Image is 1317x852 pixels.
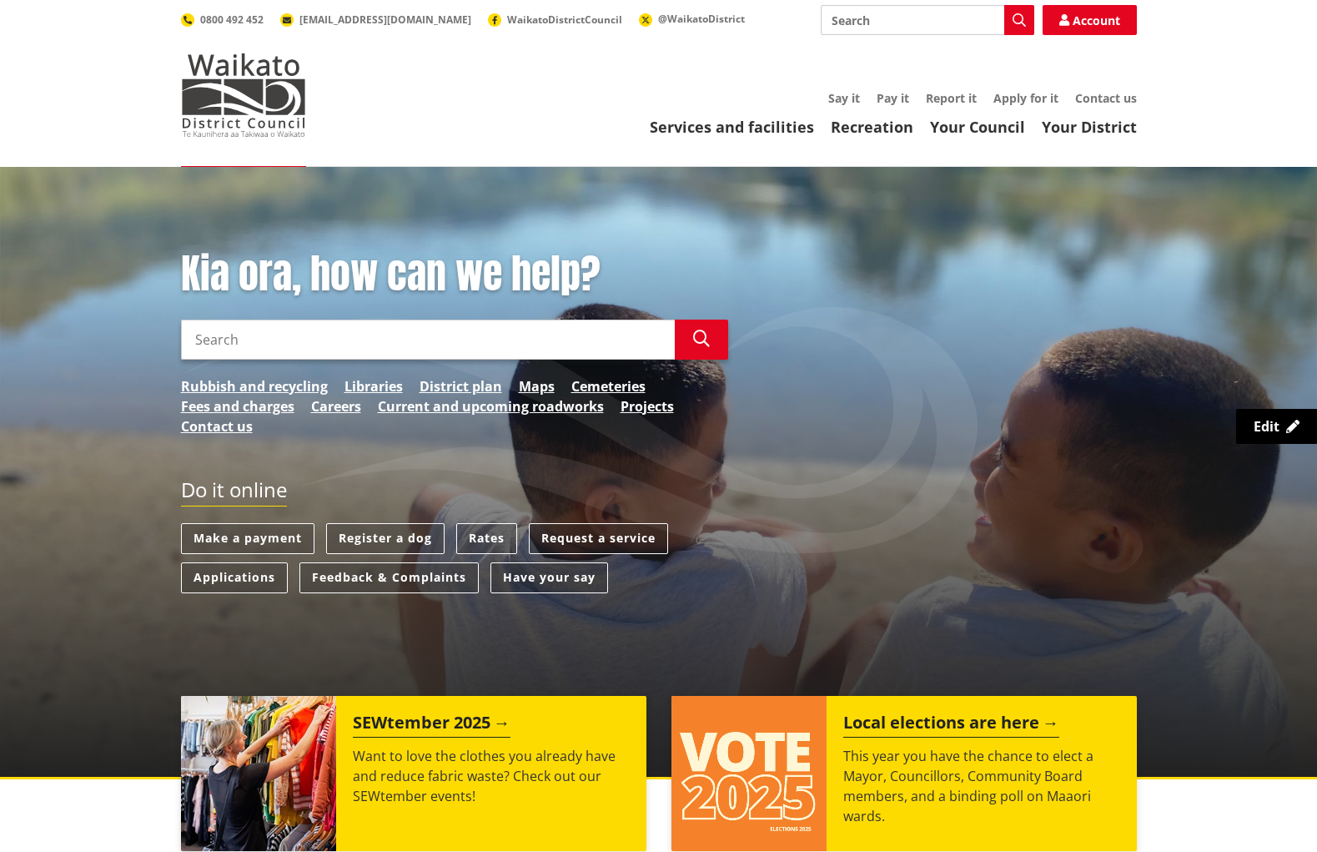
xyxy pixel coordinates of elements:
a: Register a dog [326,523,445,554]
a: Contact us [181,416,253,436]
h1: Kia ora, how can we help? [181,250,728,299]
span: 0800 492 452 [200,13,264,27]
a: Local elections are here This year you have the chance to elect a Mayor, Councillors, Community B... [671,696,1137,851]
a: Current and upcoming roadworks [378,396,604,416]
a: Libraries [344,376,403,396]
h2: SEWtember 2025 [353,713,510,738]
a: Make a payment [181,523,314,554]
a: Maps [519,376,555,396]
input: Search input [821,5,1034,35]
a: Feedback & Complaints [299,562,479,593]
a: Fees and charges [181,396,294,416]
a: Rates [456,523,517,554]
a: [EMAIL_ADDRESS][DOMAIN_NAME] [280,13,471,27]
input: Search input [181,320,675,360]
a: Recreation [831,117,913,137]
img: Vote 2025 [671,696,827,851]
p: Want to love the clothes you already have and reduce fabric waste? Check out our SEWtember events! [353,746,630,806]
a: Apply for it [993,90,1058,106]
span: [EMAIL_ADDRESS][DOMAIN_NAME] [299,13,471,27]
a: Edit [1236,409,1317,444]
span: Edit [1254,417,1279,436]
a: Your Council [930,117,1025,137]
a: Your District [1042,117,1137,137]
a: Projects [621,396,674,416]
h2: Do it online [181,478,287,507]
a: Account [1043,5,1137,35]
span: WaikatoDistrictCouncil [507,13,622,27]
p: This year you have the chance to elect a Mayor, Councillors, Community Board members, and a bindi... [843,746,1120,826]
a: Cemeteries [571,376,646,396]
a: Contact us [1075,90,1137,106]
a: Report it [926,90,977,106]
a: 0800 492 452 [181,13,264,27]
a: Request a service [529,523,668,554]
a: District plan [420,376,502,396]
a: Say it [828,90,860,106]
a: Applications [181,562,288,593]
a: Pay it [877,90,909,106]
img: Waikato District Council - Te Kaunihera aa Takiwaa o Waikato [181,53,306,137]
img: SEWtember [181,696,336,851]
a: Have your say [490,562,608,593]
a: SEWtember 2025 Want to love the clothes you already have and reduce fabric waste? Check out our S... [181,696,646,851]
a: WaikatoDistrictCouncil [488,13,622,27]
a: @WaikatoDistrict [639,12,745,26]
a: Services and facilities [650,117,814,137]
a: Rubbish and recycling [181,376,328,396]
a: Careers [311,396,361,416]
h2: Local elections are here [843,713,1059,738]
span: @WaikatoDistrict [658,12,745,26]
